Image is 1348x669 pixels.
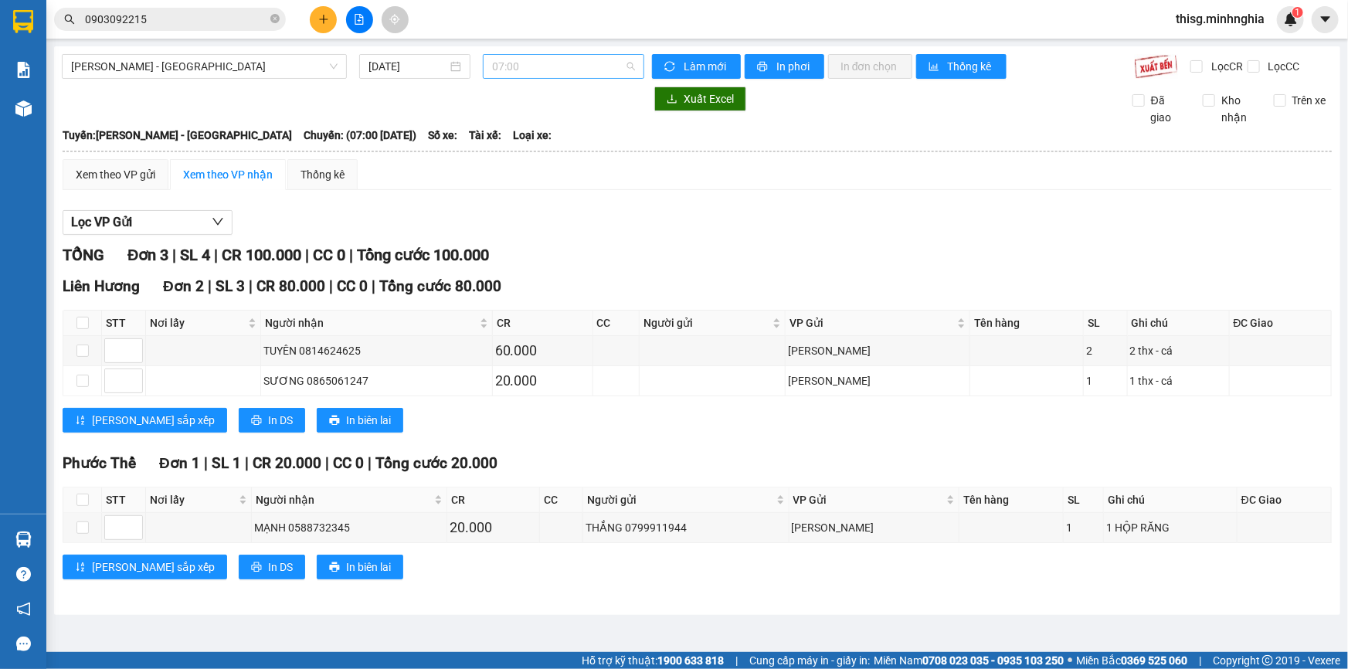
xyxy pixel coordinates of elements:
span: thisg.minhnghia [1163,9,1277,29]
span: Tổng cước 80.000 [379,277,501,295]
span: Lọc CC [1262,58,1302,75]
button: caret-down [1312,6,1339,33]
span: | [349,246,353,264]
button: In đơn chọn [828,54,912,79]
div: TUYÊN 0814624625 [263,342,490,359]
span: CC 0 [313,246,345,264]
span: | [204,454,208,472]
button: syncLàm mới [652,54,741,79]
span: Lọc VP Gửi [71,212,132,232]
img: solution-icon [15,62,32,78]
img: logo.jpg [7,7,84,84]
span: SL 1 [212,454,241,472]
span: Liên Hương [63,277,140,295]
span: Nơi lấy [150,314,245,331]
span: [PERSON_NAME] sắp xếp [92,412,215,429]
img: warehouse-icon [15,100,32,117]
b: GỬI : 109 QL 13 [7,97,156,122]
th: ĐC Giao [1238,487,1332,513]
span: Miền Nam [874,652,1064,669]
span: In DS [268,559,293,576]
span: copyright [1262,655,1273,666]
th: CC [593,311,640,336]
span: printer [329,562,340,574]
span: Lọc CR [1205,58,1245,75]
span: environment [89,37,101,49]
span: CC 0 [333,454,364,472]
div: THẮNG 0799911944 [586,519,786,536]
span: Người gửi [643,314,769,331]
button: printerIn DS [239,408,305,433]
img: logo-vxr [13,10,33,33]
span: Người nhận [265,314,477,331]
span: sort-ascending [75,415,86,427]
button: aim [382,6,409,33]
span: | [325,454,329,472]
span: SL 3 [216,277,245,295]
span: In DS [268,412,293,429]
span: | [372,277,375,295]
th: STT [102,487,146,513]
span: question-circle [16,567,31,582]
span: | [305,246,309,264]
span: | [172,246,176,264]
th: Tên hàng [970,311,1084,336]
div: 2 [1086,342,1125,359]
div: MẠNH 0588732345 [254,519,444,536]
div: [PERSON_NAME] [788,372,967,389]
th: CC [540,487,583,513]
div: 2 thx - cá [1130,342,1227,359]
span: Đơn 2 [163,277,204,295]
button: sort-ascending[PERSON_NAME] sắp xếp [63,555,227,579]
span: Đơn 1 [159,454,200,472]
td: VP Phan Rí [786,366,970,396]
div: 1 [1086,372,1125,389]
div: 1 [1066,519,1101,536]
span: VP Gửi [789,314,954,331]
input: Tìm tên, số ĐT hoặc mã đơn [85,11,267,28]
span: Nơi lấy [150,491,236,508]
span: VP Gửi [793,491,943,508]
span: close-circle [270,14,280,23]
span: Tổng cước 100.000 [357,246,489,264]
span: printer [251,562,262,574]
span: search [64,14,75,25]
span: | [735,652,738,669]
span: caret-down [1319,12,1333,26]
span: file-add [354,14,365,25]
span: download [667,93,677,106]
td: VP Phan Rí [786,336,970,366]
button: file-add [346,6,373,33]
span: Miền Bắc [1076,652,1187,669]
div: [PERSON_NAME] [792,519,956,536]
button: sort-ascending[PERSON_NAME] sắp xếp [63,408,227,433]
span: aim [389,14,400,25]
span: bar-chart [929,61,942,73]
span: 07:00 [492,55,635,78]
span: down [212,216,224,228]
span: Người gửi [587,491,773,508]
div: 1 HỘP RĂNG [1106,519,1234,536]
div: 1 thx - cá [1130,372,1227,389]
span: | [245,454,249,472]
span: Phan Rí - Sài Gòn [71,55,338,78]
span: Tổng cước 20.000 [375,454,497,472]
img: icon-new-feature [1284,12,1298,26]
strong: 0708 023 035 - 0935 103 250 [922,654,1064,667]
span: Kho nhận [1215,92,1261,126]
th: Ghi chú [1128,311,1230,336]
span: TỔNG [63,246,104,264]
span: | [1199,652,1201,669]
sup: 1 [1292,7,1303,18]
div: [PERSON_NAME] [788,342,967,359]
th: Tên hàng [959,487,1064,513]
th: ĐC Giao [1230,311,1332,336]
span: | [329,277,333,295]
span: notification [16,602,31,616]
td: VP Phan Rí [789,513,959,543]
span: | [249,277,253,295]
span: Phước Thể [63,454,136,472]
span: Trên xe [1286,92,1333,109]
div: Thống kê [300,166,345,183]
strong: 1900 633 818 [657,654,724,667]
